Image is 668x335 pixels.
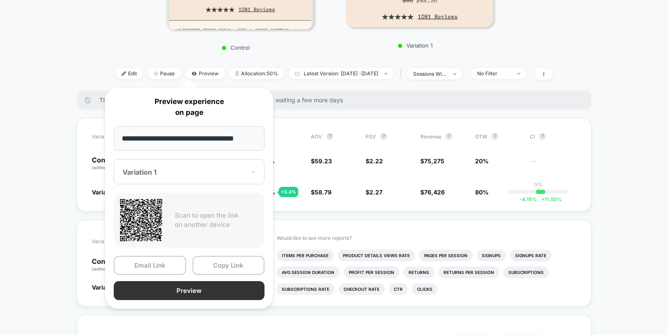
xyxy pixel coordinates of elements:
img: end [517,73,520,74]
img: edit [122,72,126,76]
li: Signups Rate [510,250,551,261]
span: Pause [147,68,181,79]
button: ? [539,133,546,140]
span: $ [311,189,331,196]
span: 2.27 [369,189,382,196]
span: OTW [475,133,521,140]
span: PSV [366,133,376,140]
button: ? [326,133,333,140]
span: $ [420,189,445,196]
span: $ [366,157,383,165]
button: Email Link [114,256,186,275]
span: 2.22 [369,157,383,165]
p: Scan to open the link on another device [175,211,258,230]
span: + [541,196,545,202]
img: calendar [295,72,299,76]
span: | [398,68,407,80]
span: Variation [92,235,138,247]
li: Returns [403,266,434,278]
img: end [453,73,456,75]
span: $ [366,189,382,196]
span: CI [530,133,576,140]
li: Subscriptions [503,266,549,278]
span: 11.50 % [537,196,562,202]
span: Latest Version: [DATE] - [DATE] [289,68,394,79]
img: end [385,73,387,74]
button: ? [380,133,387,140]
span: AOV [311,133,322,140]
span: 20% [475,157,489,165]
span: (without changes) [92,266,130,271]
button: ? [492,133,498,140]
span: $ [311,157,332,165]
p: Control [92,258,145,272]
span: Variation 1 [92,284,122,291]
p: Control [162,44,310,51]
li: Checkout Rate [339,283,385,295]
span: 80% [475,189,489,196]
li: Avg Session Duration [277,266,339,278]
span: 75,275 [424,157,444,165]
span: 59.23 [315,157,332,165]
span: Preview [185,68,225,79]
li: Product Details Views Rate [338,250,415,261]
div: + 3.4 % [279,187,298,197]
p: | [537,188,539,194]
img: rebalance [235,71,239,76]
p: 0% [534,181,542,188]
p: Variation 1 [342,42,489,49]
p: Preview experience on page [114,96,265,118]
span: Allocation: 50% [229,68,284,79]
button: Copy Link [192,256,265,275]
li: Pages Per Session [419,250,473,261]
p: Control [92,157,138,171]
span: 58.79 [315,189,331,196]
img: end [154,72,158,76]
span: --- [530,159,576,171]
span: 76,426 [424,189,445,196]
span: $ [420,157,444,165]
li: Clicks [412,283,438,295]
button: Preview [114,281,265,300]
p: Would like to see more reports? [277,235,576,241]
span: -4.19 % [519,196,537,202]
span: Edit [115,68,143,79]
li: Returns Per Session [438,266,499,278]
button: ? [446,133,452,140]
li: Profit Per Session [344,266,399,278]
li: Signups [477,250,506,261]
li: Items Per Purchase [277,250,334,261]
div: No Filter [477,70,511,77]
span: (without changes) [92,165,130,170]
li: Ctr [389,283,408,295]
li: Subscriptions Rate [277,283,334,295]
span: Variation 1 [92,189,122,196]
span: There are still no statistically significant results. We recommend waiting a few more days [99,96,574,104]
span: Variation [92,133,138,140]
div: sessions with impression [413,71,447,77]
span: Revenue [420,133,441,140]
